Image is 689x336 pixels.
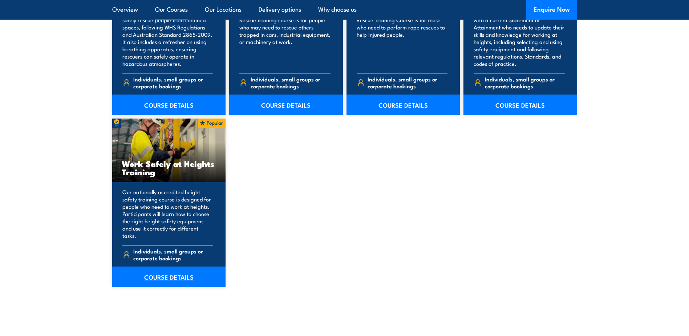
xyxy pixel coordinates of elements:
[112,95,226,115] a: COURSE DETAILS
[251,76,331,89] span: Individuals, small groups or corporate bookings
[112,267,226,287] a: COURSE DETAILS
[346,95,460,115] a: COURSE DETAILS
[239,9,331,67] p: Our nationally accredited Road Crash Rescue training course is for people who may need to rescue ...
[368,76,447,89] span: Individuals, small groups or corporate bookings
[229,95,343,115] a: COURSE DETAILS
[122,159,216,176] h3: Work Safely at Heights Training
[122,188,214,239] p: Our nationally accredited height safety training course is designed for people who need to work a...
[474,9,565,67] p: This refresher course is for anyone with a current Statement of Attainment who needs to update th...
[463,95,577,115] a: COURSE DETAILS
[133,76,213,89] span: Individuals, small groups or corporate bookings
[133,248,213,261] span: Individuals, small groups or corporate bookings
[122,9,214,67] p: This course teaches your team how to safely rescue people from confined spaces, following WHS Reg...
[357,9,448,67] p: Our nationally accredited Vertical Rescue Training Course is for those who need to perform rope r...
[485,76,565,89] span: Individuals, small groups or corporate bookings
